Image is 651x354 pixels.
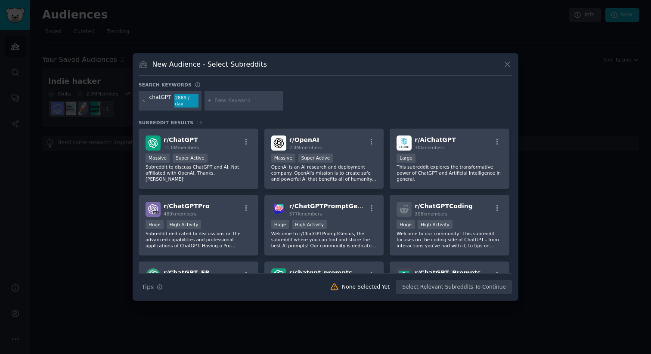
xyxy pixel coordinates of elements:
[271,220,289,229] div: Huge
[196,120,202,125] span: 16
[397,164,502,182] p: This subreddit explores the transformative power of ChatGPT and Artificial Intelligence in general.
[152,60,267,69] h3: New Audience - Select Subreddits
[415,145,444,150] span: 30k members
[164,269,210,276] span: r/ ChatGPT_FR
[298,154,333,163] div: Super Active
[174,94,198,108] div: 2889 / day
[289,136,319,143] span: r/ OpenAI
[164,211,196,216] span: 480k members
[342,283,390,291] div: None Selected Yet
[139,280,166,295] button: Tips
[167,220,201,229] div: High Activity
[397,268,412,283] img: ChatGPT_Prompts
[215,97,280,105] input: New Keyword
[397,154,415,163] div: Large
[415,136,456,143] span: r/ AiChatGPT
[146,154,170,163] div: Massive
[397,231,502,249] p: Welcome to our community! This subreddit focuses on the coding side of ChatGPT - from interaction...
[289,203,372,209] span: r/ ChatGPTPromptGenius
[289,269,355,276] span: r/ chatgpt_prompts_
[397,135,412,151] img: AiChatGPT
[271,154,295,163] div: Massive
[418,220,453,229] div: High Activity
[397,220,415,229] div: Huge
[415,203,472,209] span: r/ ChatGPTCoding
[142,283,154,292] span: Tips
[289,211,322,216] span: 577k members
[139,120,193,126] span: Subreddit Results
[139,82,192,88] h3: Search keywords
[149,94,171,108] div: chatGPT
[292,220,327,229] div: High Activity
[271,268,286,283] img: chatgpt_prompts_
[146,202,161,217] img: ChatGPTPro
[146,220,164,229] div: Huge
[146,135,161,151] img: ChatGPT
[164,136,198,143] span: r/ ChatGPT
[164,203,210,209] span: r/ ChatGPTPro
[271,231,377,249] p: Welcome to r/ChatGPTPromptGenius, the subreddit where you can find and share the best AI prompts!...
[146,231,251,249] p: Subreddit dedicated to discussions on the advanced capabilities and professional applications of ...
[271,135,286,151] img: OpenAI
[164,145,199,150] span: 11.0M members
[146,164,251,182] p: Subreddit to discuss ChatGPT and AI. Not affiliated with OpenAI. Thanks, [PERSON_NAME]!
[415,211,447,216] span: 306k members
[271,164,377,182] p: OpenAI is an AI research and deployment company. OpenAI's mission is to create safe and powerful ...
[289,145,322,150] span: 2.4M members
[415,269,480,276] span: r/ ChatGPT_Prompts
[146,268,161,283] img: ChatGPT_FR
[271,202,286,217] img: ChatGPTPromptGenius
[173,154,208,163] div: Super Active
